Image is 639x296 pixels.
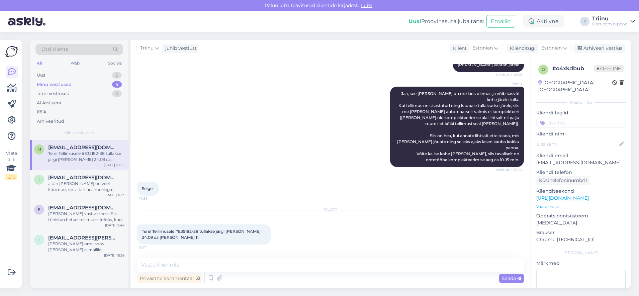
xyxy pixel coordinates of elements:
div: [DATE] [137,207,524,213]
p: Chrome [TECHNICAL_ID] [536,236,626,243]
div: All [35,59,43,68]
p: Brauser [536,229,626,236]
span: Triinu [497,81,522,86]
span: Estonian [472,44,493,52]
p: Operatsioonisüsteem [536,212,626,219]
div: [DATE] 9:46 [105,223,124,228]
div: 0 [112,90,122,97]
p: Vaata edasi ... [536,204,626,210]
span: Nähtud ✓ 10:41 [496,167,522,172]
div: Privaatne kommentaar [137,274,202,283]
span: Luba [359,2,374,8]
input: Lisa tag [536,118,626,128]
span: i [38,237,40,242]
div: [DATE] 11:13 [105,193,124,198]
span: info@vikatimees.eu [48,175,118,181]
div: [GEOGRAPHIC_DATA], [GEOGRAPHIC_DATA] [538,79,612,93]
input: Lisa nimi [537,140,618,148]
span: M [37,147,41,152]
p: Klienditeekond [536,188,626,195]
div: Küsi telefoninumbrit [536,176,590,185]
div: aitäh [PERSON_NAME] on veel küsimusi, siis aitan hea meelega. [48,181,124,193]
div: [DATE] 18:26 [104,253,124,258]
p: [EMAIL_ADDRESS][DOMAIN_NAME] [536,159,626,166]
p: Kliendi email [536,152,626,159]
span: ingridpugi@gail.com [48,235,118,241]
span: [PERSON_NAME] vaatan järele [458,62,519,67]
div: [PERSON_NAME] [536,250,626,256]
p: [MEDICAL_DATA] [536,219,626,226]
div: Web [69,59,81,68]
div: Horticom e-pood [592,21,628,27]
span: 9:37 [139,245,164,250]
div: Vaata siia [5,150,17,180]
p: Kliendi tag'id [536,109,626,116]
span: Minu vestlused [64,130,94,136]
div: 2 / 3 [5,174,17,180]
span: Tere! Tellimusele #E35182-38 tullakse järgi [PERSON_NAME] 24.09 ca [PERSON_NAME] 11. [142,229,262,240]
span: Marjaliisa.meriste@gmail.com [48,144,118,151]
div: Tiimi vestlused [37,90,70,97]
span: Otsi kliente [41,46,68,53]
span: Selge. [142,186,154,191]
div: Kliendi info [536,99,626,105]
p: Kliendi nimi [536,130,626,137]
img: Askly Logo [5,45,18,58]
div: Arhiveeri vestlus [573,44,625,53]
div: Tere! Tellimusele #E35182-38 tullakse järgi [PERSON_NAME] 24.09 ca [PERSON_NAME] 11. [48,151,124,163]
div: Triinu [592,16,628,21]
div: Socials [107,59,123,68]
div: Minu vestlused [37,81,72,88]
span: 10:55 [139,196,164,201]
div: AI Assistent [37,100,62,106]
div: [PERSON_NAME] oma soov [PERSON_NAME] e-mailile [EMAIL_ADDRESS][DOMAIN_NAME] [48,241,124,253]
div: juhib vestlust [163,45,197,52]
div: Proovi tasuta juba täna: [408,17,484,25]
div: [PERSON_NAME] vastuse eest. Siis tühistan hetkel tellimuse. Infoks, kuna [PERSON_NAME] suvi oli t... [48,211,124,223]
b: Uus! [408,18,421,24]
a: TriinuHorticom e-pood [592,16,635,27]
div: # o4xkdbub [552,65,594,73]
div: T [580,17,589,26]
div: [DATE] 10:55 [104,163,124,168]
span: Offline [594,65,624,72]
div: Arhiveeritud [37,118,64,125]
div: Kõik [37,109,47,115]
p: Märkmed [536,260,626,267]
span: E [38,207,40,212]
div: 4 [112,81,122,88]
span: i [38,177,40,182]
button: Emailid [486,15,515,28]
span: Exiic24@gmail.com [48,205,118,211]
p: Kliendi telefon [536,169,626,176]
span: Triinu [140,44,154,52]
a: [URL][DOMAIN_NAME] [536,195,589,201]
span: o [542,67,545,72]
div: Aktiivne [523,15,564,27]
div: Klienditugi [507,45,536,52]
div: Uus [37,72,45,79]
div: Klient [450,45,467,52]
span: Jaa, see [PERSON_NAME] on me laos olemas ja võib kasvõi kohe järele tulla. Kui tellimus on sisest... [397,91,520,162]
span: Estonian [541,44,562,52]
span: Nähtud ✓ 10:39 [496,72,522,77]
span: Saada [502,275,521,281]
div: 0 [112,72,122,79]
